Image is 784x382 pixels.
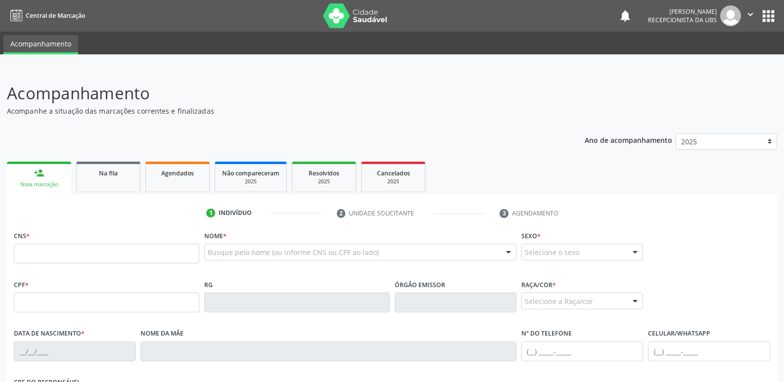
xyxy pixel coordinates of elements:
span: Selecione o sexo [525,247,579,257]
label: CPF [14,277,29,293]
a: Acompanhamento [3,35,78,54]
div: [PERSON_NAME] [648,7,717,16]
p: Acompanhe a situação das marcações correntes e finalizadas [7,106,546,116]
label: RG [204,277,213,293]
label: Sexo [521,228,541,244]
span: Recepcionista da UBS [648,16,717,24]
span: Selecione a Raça/cor [525,296,593,306]
label: Raça/cor [521,277,556,293]
a: Central de Marcação [7,7,85,24]
img: img [720,5,741,26]
button: notifications [618,9,632,23]
span: Resolvidos [309,169,339,177]
input: __/__/____ [14,341,136,361]
label: Nº do Telefone [521,326,572,341]
label: Celular/WhatsApp [648,326,710,341]
div: Nova marcação [14,181,64,188]
label: Órgão emissor [395,277,445,293]
span: Busque pelo nome (ou informe CNS ou CPF ao lado) [208,247,379,257]
div: 2025 [369,178,418,185]
div: 1 [206,209,215,217]
div: 2025 [299,178,349,185]
div: 2025 [222,178,279,185]
div: Indivíduo [219,209,252,217]
label: Nome da mãe [140,326,184,341]
label: Nome [204,228,227,244]
input: (__) _____-_____ [648,341,770,361]
p: Acompanhamento [7,81,546,106]
span: Central de Marcação [26,11,85,20]
button: apps [760,7,777,25]
span: Agendados [161,169,194,177]
div: person_add [34,168,45,178]
span: Na fila [99,169,118,177]
label: CNS [14,228,30,244]
button:  [741,5,760,26]
p: Ano de acompanhamento [585,133,672,146]
label: Data de nascimento [14,326,85,341]
span: Não compareceram [222,169,279,177]
input: (__) _____-_____ [521,341,643,361]
i:  [745,9,756,20]
span: Cancelados [377,169,410,177]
